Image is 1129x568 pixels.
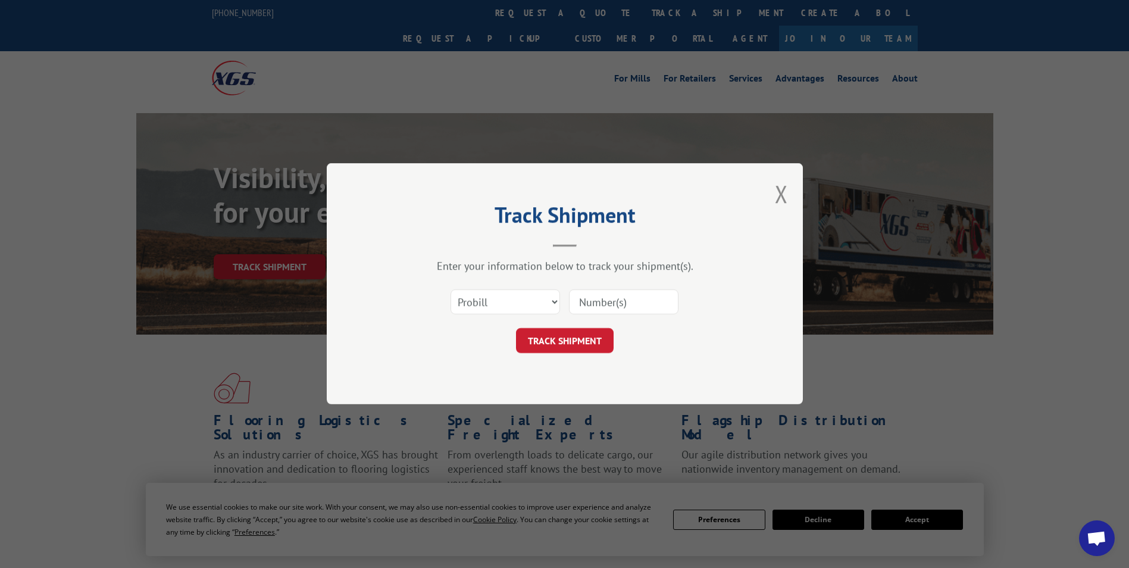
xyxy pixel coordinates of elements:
[775,178,788,210] button: Close modal
[569,290,678,315] input: Number(s)
[1079,520,1115,556] div: Open chat
[386,207,743,229] h2: Track Shipment
[386,260,743,273] div: Enter your information below to track your shipment(s).
[516,329,614,354] button: TRACK SHIPMENT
